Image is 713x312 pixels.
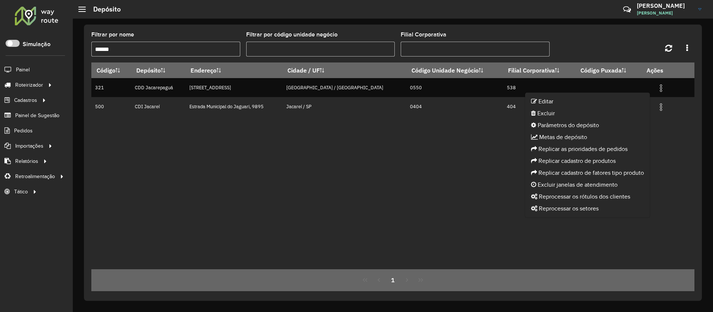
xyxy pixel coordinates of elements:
td: Estrada Municipal do Jaguari, 9895 [185,97,282,116]
td: 500 [91,97,131,116]
th: Endereço [185,62,282,78]
li: Replicar cadastro de produtos [525,155,650,167]
td: [STREET_ADDRESS] [185,78,282,97]
span: Pedidos [14,127,33,135]
li: Metas de depósito [525,131,650,143]
li: Reprocessar os rótulos dos clientes [525,191,650,203]
td: Jacareí / SP [283,97,406,116]
li: Reprocessar os setores [525,203,650,215]
td: 0404 [406,97,503,116]
td: 404 [503,97,575,116]
span: Cadastros [14,96,37,104]
td: 321 [91,78,131,97]
td: 538 [503,78,575,97]
li: Excluir [525,107,650,119]
td: CDI Jacareí [131,97,186,116]
th: Filial Corporativa [503,62,575,78]
td: 0550 [406,78,503,97]
td: CDD Jacarepaguá [131,78,186,97]
th: Código Unidade Negócio [406,62,503,78]
span: Painel de Sugestão [15,112,59,119]
th: Ações [642,62,686,78]
span: Relatórios [15,157,38,165]
label: Filtrar por nome [91,30,134,39]
td: [GEOGRAPHIC_DATA] / [GEOGRAPHIC_DATA] [283,78,406,97]
button: 1 [386,273,400,287]
th: Código [91,62,131,78]
span: [PERSON_NAME] [637,10,693,16]
span: Roteirizador [15,81,43,89]
th: Cidade / UF [283,62,406,78]
li: Replicar as prioridades de pedidos [525,143,650,155]
li: Excluir janelas de atendimento [525,179,650,191]
span: Importações [15,142,43,150]
li: Parâmetros do depósito [525,119,650,131]
span: Retroalimentação [15,173,55,180]
label: Simulação [23,40,51,49]
span: Painel [16,66,30,74]
li: Editar [525,96,650,107]
h2: Depósito [86,5,121,13]
label: Filtrar por código unidade negócio [246,30,338,39]
th: Código Puxada [576,62,642,78]
h3: [PERSON_NAME] [637,2,693,9]
th: Depósito [131,62,186,78]
label: Filial Corporativa [401,30,446,39]
span: Tático [14,188,28,196]
a: Contato Rápido [619,1,635,17]
li: Replicar cadastro de fatores tipo produto [525,167,650,179]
